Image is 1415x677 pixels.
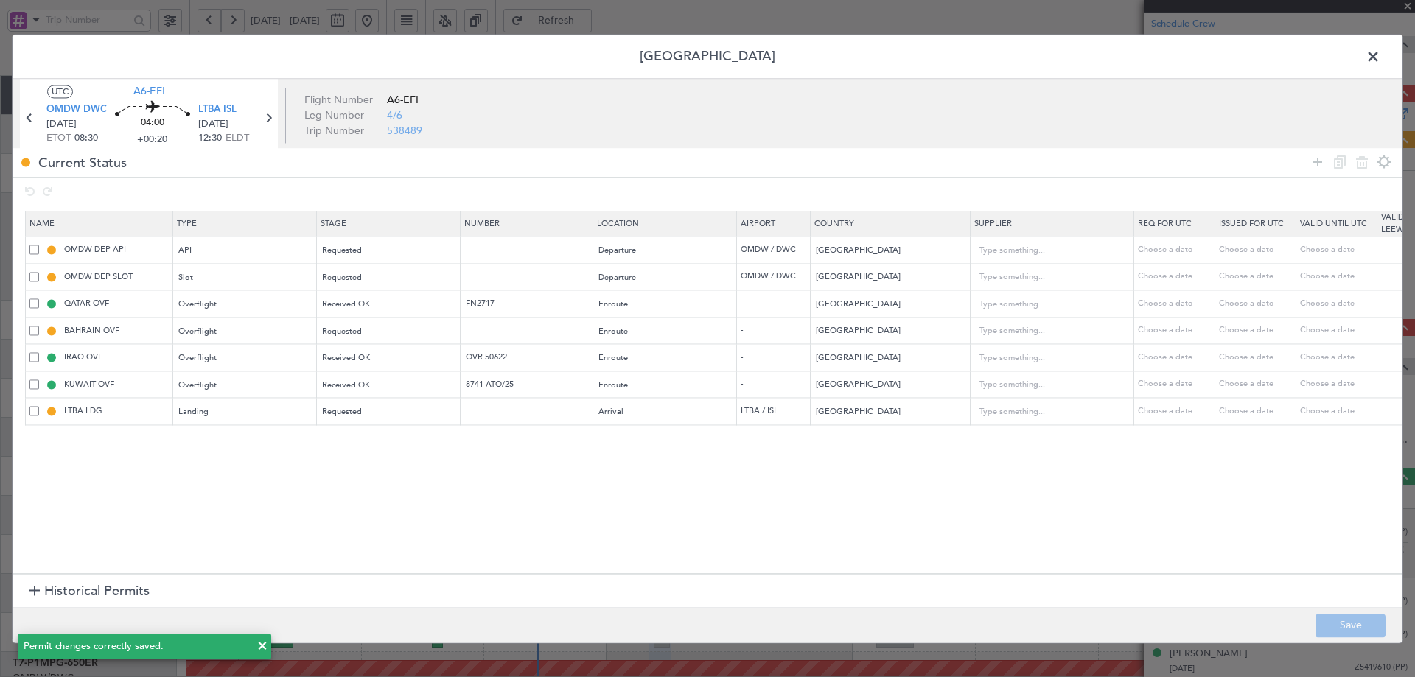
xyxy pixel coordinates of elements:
header: [GEOGRAPHIC_DATA] [13,35,1402,79]
span: Req For Utc [1138,218,1192,229]
div: Choose a date [1219,325,1296,337]
div: Choose a date [1219,271,1296,284]
div: Choose a date [1138,244,1215,256]
div: Choose a date [1138,379,1215,391]
span: Valid Until Utc [1300,218,1367,229]
div: Choose a date [1219,405,1296,418]
div: Permit changes correctly saved. [24,639,249,654]
div: Choose a date [1138,351,1215,364]
div: Choose a date [1300,351,1377,364]
div: Choose a date [1219,298,1296,310]
div: Choose a date [1300,298,1377,310]
div: Choose a date [1300,271,1377,284]
div: Choose a date [1300,379,1377,391]
div: Choose a date [1219,351,1296,364]
div: Choose a date [1300,244,1377,256]
div: Choose a date [1219,244,1296,256]
div: Choose a date [1138,325,1215,337]
div: Choose a date [1300,405,1377,418]
div: Choose a date [1138,405,1215,418]
div: Choose a date [1138,298,1215,310]
span: Issued For Utc [1219,218,1284,229]
div: Choose a date [1219,379,1296,391]
div: Choose a date [1138,271,1215,284]
div: Choose a date [1300,325,1377,337]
